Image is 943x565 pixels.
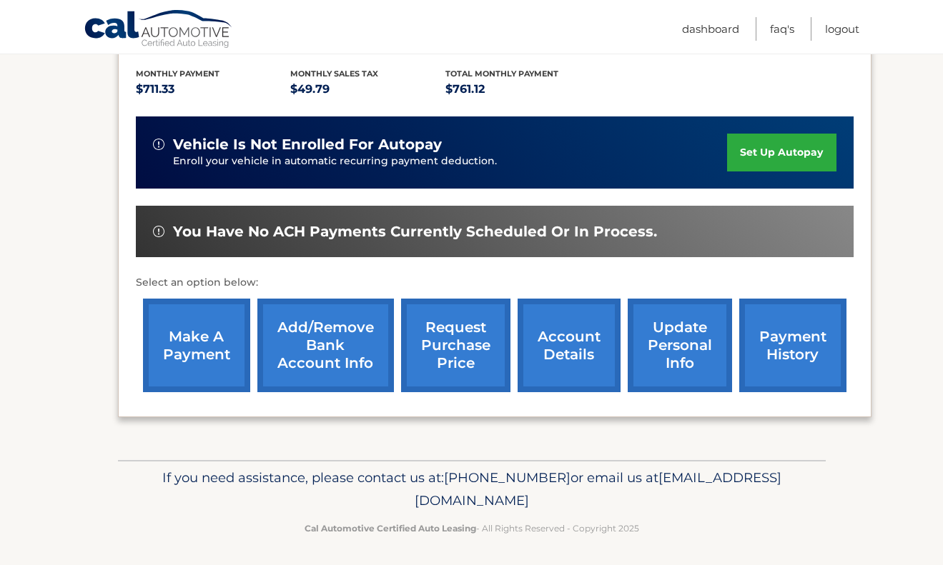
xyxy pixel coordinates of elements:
[173,154,728,169] p: Enroll your vehicle in automatic recurring payment deduction.
[257,299,394,392] a: Add/Remove bank account info
[415,469,781,509] span: [EMAIL_ADDRESS][DOMAIN_NAME]
[153,139,164,150] img: alert-white.svg
[739,299,846,392] a: payment history
[127,521,816,536] p: - All Rights Reserved - Copyright 2025
[401,299,510,392] a: request purchase price
[518,299,621,392] a: account details
[127,466,816,512] p: If you need assistance, please contact us at: or email us at
[173,223,657,241] span: You have no ACH payments currently scheduled or in process.
[444,469,571,486] span: [PHONE_NUMBER]
[136,274,854,291] p: Select an option below:
[290,79,445,99] p: $49.79
[153,226,164,237] img: alert-white.svg
[682,17,739,41] a: Dashboard
[136,79,291,99] p: $711.33
[143,299,250,392] a: make a payment
[770,17,794,41] a: FAQ's
[445,79,601,99] p: $761.12
[290,69,378,79] span: Monthly sales Tax
[628,299,732,392] a: update personal info
[445,69,558,79] span: Total Monthly Payment
[305,523,476,534] strong: Cal Automotive Certified Auto Leasing
[136,69,219,79] span: Monthly Payment
[84,9,234,51] a: Cal Automotive
[173,136,442,154] span: vehicle is not enrolled for autopay
[825,17,859,41] a: Logout
[727,134,836,171] a: set up autopay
